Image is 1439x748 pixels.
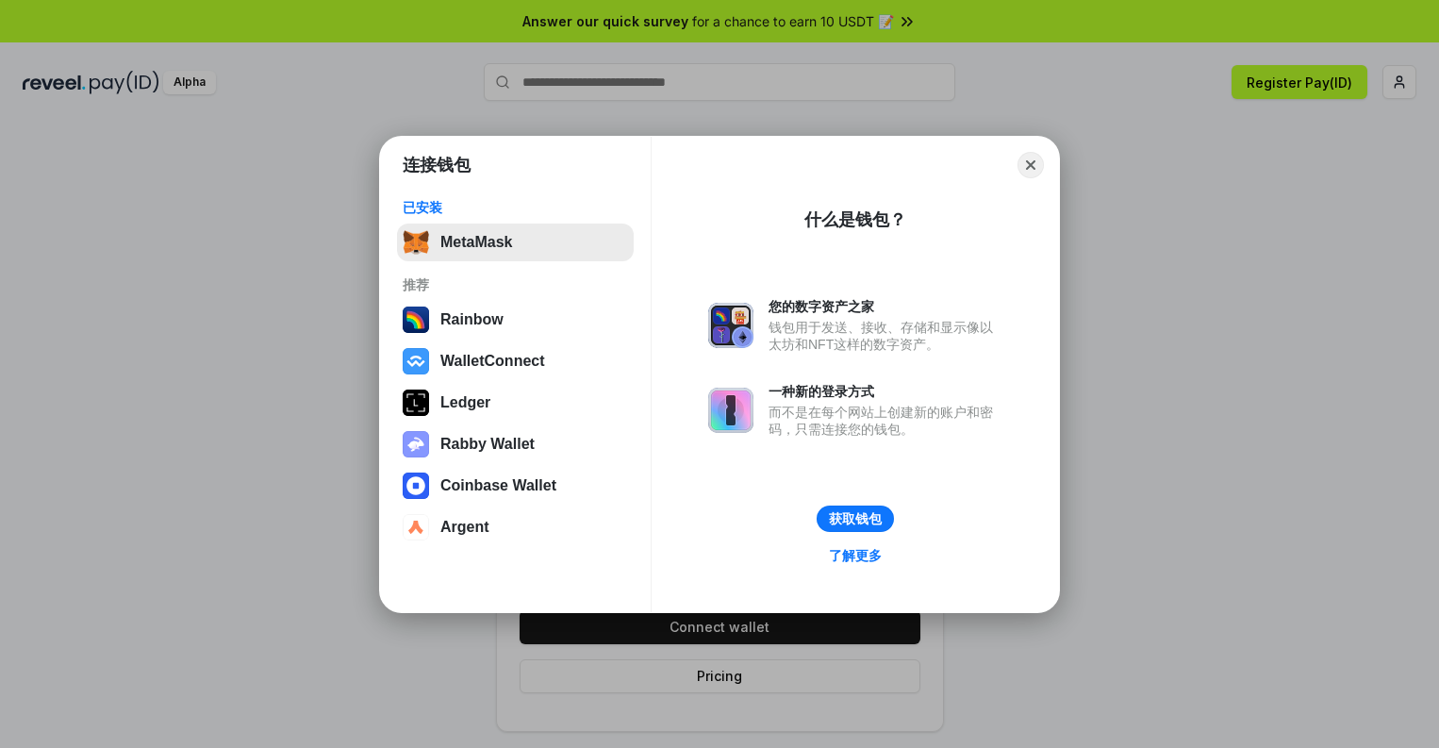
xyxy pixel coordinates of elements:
div: WalletConnect [440,353,545,370]
img: svg+xml,%3Csvg%20xmlns%3D%22http%3A%2F%2Fwww.w3.org%2F2000%2Fsvg%22%20fill%3D%22none%22%20viewBox... [708,303,753,348]
div: 一种新的登录方式 [769,383,1002,400]
img: svg+xml,%3Csvg%20xmlns%3D%22http%3A%2F%2Fwww.w3.org%2F2000%2Fsvg%22%20fill%3D%22none%22%20viewBox... [403,431,429,457]
h1: 连接钱包 [403,154,471,176]
div: 已安装 [403,199,628,216]
img: svg+xml,%3Csvg%20xmlns%3D%22http%3A%2F%2Fwww.w3.org%2F2000%2Fsvg%22%20width%3D%2228%22%20height%3... [403,390,429,416]
button: Coinbase Wallet [397,467,634,505]
img: svg+xml,%3Csvg%20width%3D%2228%22%20height%3D%2228%22%20viewBox%3D%220%200%2028%2028%22%20fill%3D... [403,473,429,499]
img: svg+xml,%3Csvg%20xmlns%3D%22http%3A%2F%2Fwww.w3.org%2F2000%2Fsvg%22%20fill%3D%22none%22%20viewBox... [708,388,753,433]
div: 推荐 [403,276,628,293]
div: 获取钱包 [829,510,882,527]
img: svg+xml,%3Csvg%20width%3D%2228%22%20height%3D%2228%22%20viewBox%3D%220%200%2028%2028%22%20fill%3D... [403,514,429,540]
button: Ledger [397,384,634,422]
button: Rabby Wallet [397,425,634,463]
button: Argent [397,508,634,546]
img: svg+xml,%3Csvg%20width%3D%22120%22%20height%3D%22120%22%20viewBox%3D%220%200%20120%20120%22%20fil... [403,307,429,333]
img: svg+xml,%3Csvg%20fill%3D%22none%22%20height%3D%2233%22%20viewBox%3D%220%200%2035%2033%22%20width%... [403,229,429,256]
button: 获取钱包 [817,506,894,532]
div: Argent [440,519,489,536]
div: MetaMask [440,234,512,251]
button: Close [1017,152,1044,178]
div: 钱包用于发送、接收、存储和显示像以太坊和NFT这样的数字资产。 [769,319,1002,353]
div: 而不是在每个网站上创建新的账户和密码，只需连接您的钱包。 [769,404,1002,438]
div: 了解更多 [829,547,882,564]
a: 了解更多 [818,543,893,568]
button: MetaMask [397,224,634,261]
img: svg+xml,%3Csvg%20width%3D%2228%22%20height%3D%2228%22%20viewBox%3D%220%200%2028%2028%22%20fill%3D... [403,348,429,374]
div: 什么是钱包？ [804,208,906,231]
button: WalletConnect [397,342,634,380]
div: Rainbow [440,311,504,328]
button: Rainbow [397,301,634,339]
div: Coinbase Wallet [440,477,556,494]
div: 您的数字资产之家 [769,298,1002,315]
div: Rabby Wallet [440,436,535,453]
div: Ledger [440,394,490,411]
